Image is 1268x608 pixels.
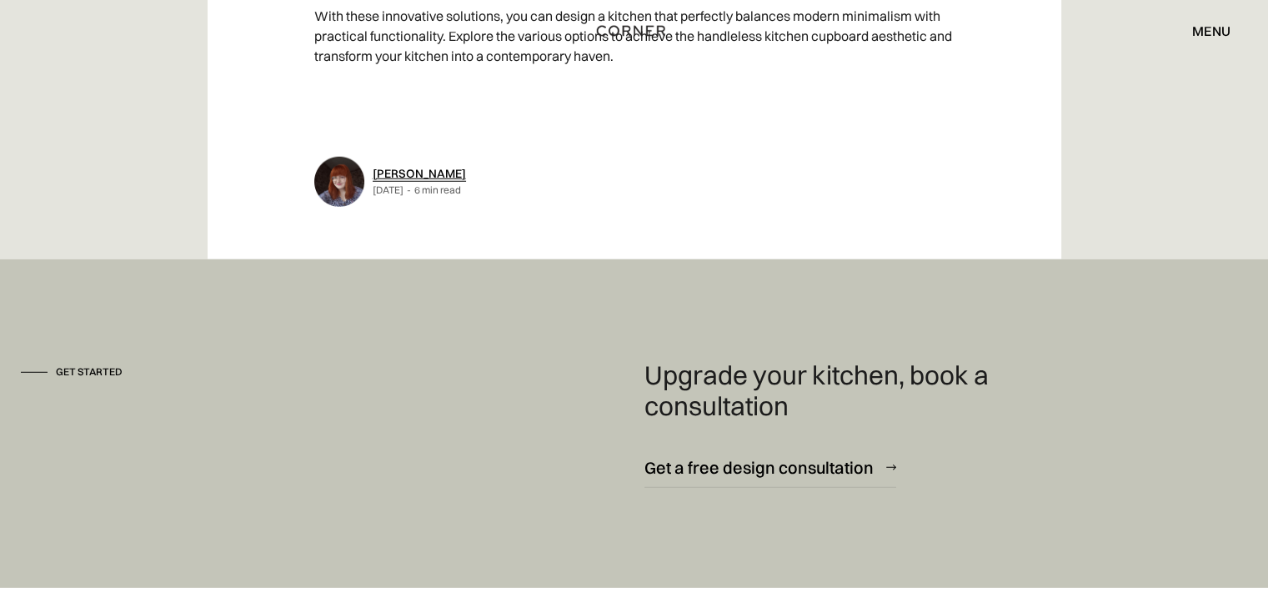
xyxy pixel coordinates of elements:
[589,20,679,42] a: home
[644,447,896,488] a: Get a free design consultation
[414,183,461,197] div: 6 min read
[1175,17,1230,45] div: menu
[373,166,466,181] a: [PERSON_NAME]
[373,183,403,197] div: [DATE]
[1192,24,1230,38] div: menu
[407,183,411,197] div: -
[644,456,874,479] div: Get a free design consultation
[56,365,123,379] div: Get started
[644,359,1054,423] h4: Upgrade your kitchen, book a consultation
[314,74,955,111] p: ‍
